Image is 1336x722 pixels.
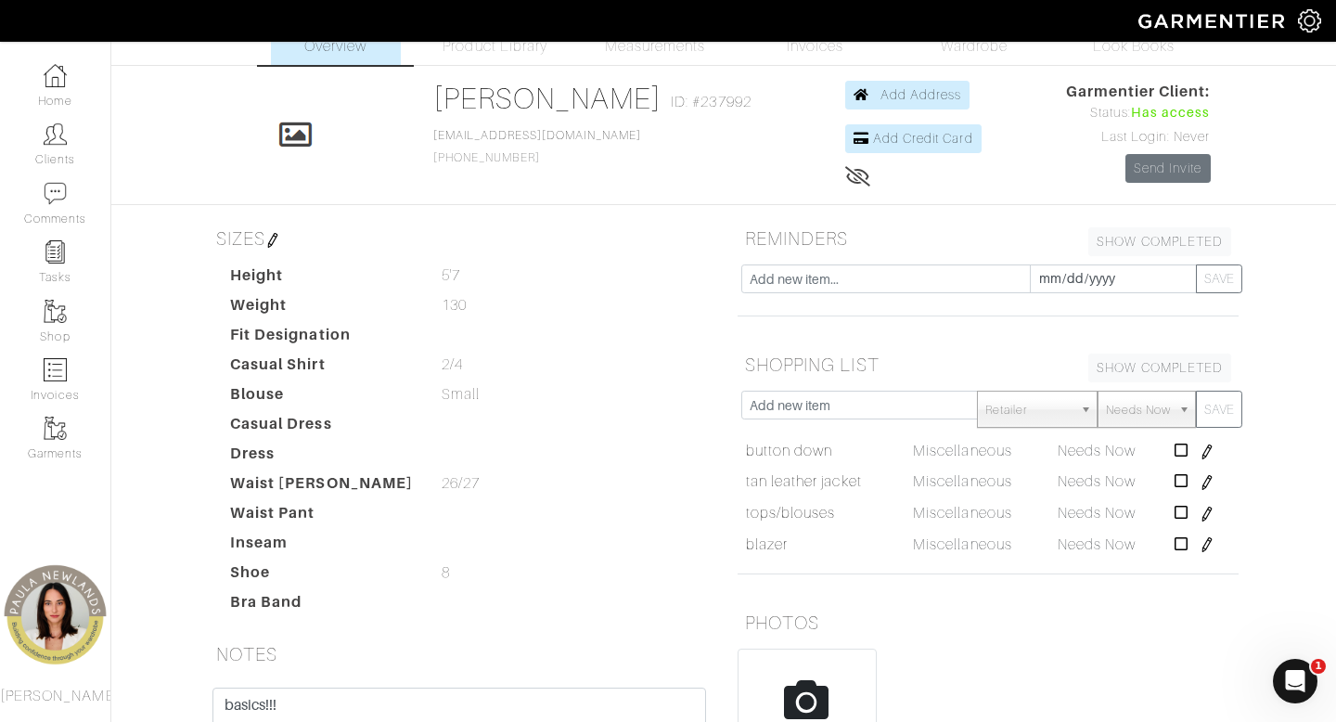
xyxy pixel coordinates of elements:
dt: Blouse [216,383,428,413]
button: SAVE [1196,264,1242,293]
a: blazer [746,534,788,556]
span: Needs Now [1058,536,1136,553]
h5: REMINDERS [738,220,1239,257]
span: Small [442,383,480,406]
span: Has access [1131,103,1211,123]
dt: Dress [216,443,428,472]
button: SAVE [1196,391,1242,428]
img: pen-cf24a1663064a2ec1b9c1bd2387e9de7a2fa800b781884d57f21acf72779bad2.png [265,233,280,248]
span: 1 [1311,659,1326,674]
dt: Casual Shirt [216,354,428,383]
dt: Bra Band [216,591,428,621]
dt: Fit Designation [216,324,428,354]
img: pen-cf24a1663064a2ec1b9c1bd2387e9de7a2fa800b781884d57f21acf72779bad2.png [1200,507,1214,522]
span: 2/4 [442,354,463,376]
dt: Casual Dress [216,413,428,443]
dt: Weight [216,294,428,324]
span: Add Address [880,87,962,102]
span: Look Books [1093,35,1175,58]
img: orders-icon-0abe47150d42831381b5fb84f609e132dff9fe21cb692f30cb5eec754e2cba89.png [44,358,67,381]
img: garments-icon-b7da505a4dc4fd61783c78ac3ca0ef83fa9d6f193b1c9dc38574b1d14d53ca28.png [44,300,67,323]
span: Miscellaneous [913,505,1012,522]
a: SHOW COMPLETED [1088,227,1231,256]
img: clients-icon-6bae9207a08558b7cb47a8932f037763ab4055f8c8b6bfacd5dc20c3e0201464.png [44,122,67,146]
span: Needs Now [1058,473,1136,490]
span: 26/27 [442,472,480,495]
a: button down [746,440,833,462]
span: Garmentier Client: [1066,81,1211,103]
img: pen-cf24a1663064a2ec1b9c1bd2387e9de7a2fa800b781884d57f21acf72779bad2.png [1200,475,1214,490]
span: Needs Now [1058,505,1136,522]
img: gear-icon-white-bd11855cb880d31180b6d7d6211b90ccbf57a29d726f0c71d8c61bd08dd39cc2.png [1298,9,1321,32]
a: SHOW COMPLETED [1088,354,1231,382]
span: Needs Now [1058,443,1136,459]
h5: SIZES [209,220,710,257]
div: Last Login: Never [1066,127,1211,148]
div: Status: [1066,103,1211,123]
h5: PHOTOS [738,604,1239,641]
img: garments-icon-b7da505a4dc4fd61783c78ac3ca0ef83fa9d6f193b1c9dc38574b1d14d53ca28.png [44,417,67,440]
span: ID: #237992 [671,91,751,113]
dt: Waist Pant [216,502,428,532]
dt: Waist [PERSON_NAME] [216,472,428,502]
span: Miscellaneous [913,536,1012,553]
span: Add Credit Card [873,131,973,146]
img: comment-icon-a0a6a9ef722e966f86d9cbdc48e553b5cf19dbc54f86b18d962a5391bc8f6eb6.png [44,182,67,205]
span: Miscellaneous [913,473,1012,490]
img: pen-cf24a1663064a2ec1b9c1bd2387e9de7a2fa800b781884d57f21acf72779bad2.png [1200,445,1214,459]
span: Needs Now [1106,392,1171,429]
span: Product Library [443,35,547,58]
a: Add Address [845,81,970,110]
span: Overview [304,35,366,58]
span: [PHONE_NUMBER] [433,129,641,164]
span: 130 [442,294,467,316]
dt: Shoe [216,561,428,591]
span: Invoices [787,35,843,58]
a: [EMAIL_ADDRESS][DOMAIN_NAME] [433,129,641,142]
dt: Inseam [216,532,428,561]
img: reminder-icon-8004d30b9f0a5d33ae49ab947aed9ed385cf756f9e5892f1edd6e32f2345188e.png [44,240,67,264]
span: Miscellaneous [913,443,1012,459]
span: Wardrobe [941,35,1008,58]
img: garmentier-logo-header-white-b43fb05a5012e4ada735d5af1a66efaba907eab6374d6393d1fbf88cb4ef424d.png [1129,5,1298,37]
a: Send Invite [1125,154,1211,183]
a: Add Credit Card [845,124,982,153]
img: dashboard-icon-dbcd8f5a0b271acd01030246c82b418ddd0df26cd7fceb0bd07c9910d44c42f6.png [44,64,67,87]
a: tan leather jacket [746,471,862,493]
span: Measurements [605,35,706,58]
dt: Height [216,264,428,294]
h5: NOTES [209,636,710,673]
a: [PERSON_NAME] [433,82,662,115]
span: 5'7 [442,264,460,287]
span: 8 [442,561,450,584]
a: tops/blouses [746,502,836,524]
iframe: Intercom live chat [1273,659,1317,703]
h5: SHOPPING LIST [738,346,1239,383]
img: pen-cf24a1663064a2ec1b9c1bd2387e9de7a2fa800b781884d57f21acf72779bad2.png [1200,537,1214,552]
span: Retailer [985,392,1073,429]
input: Add new item [741,391,978,419]
input: Add new item... [741,264,1031,293]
